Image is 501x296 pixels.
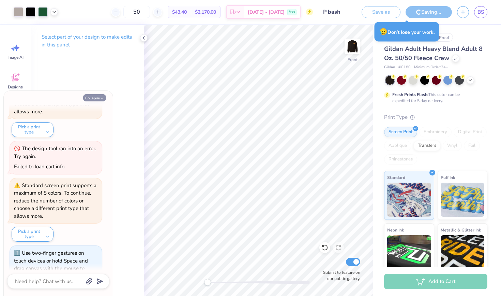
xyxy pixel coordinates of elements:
[477,8,484,16] span: BS
[7,55,24,60] span: Image AI
[441,183,485,217] img: Puff Ink
[387,183,431,217] img: Standard
[348,57,358,63] div: Front
[379,27,388,36] span: 😥
[454,127,487,137] div: Digital Print
[384,154,417,165] div: Rhinestones
[195,9,216,16] span: $2,170.00
[384,127,417,137] div: Screen Print
[441,174,455,181] span: Puff Ink
[42,33,133,49] p: Select part of your design to make edits in this panel
[12,227,54,242] button: Pick a print type
[14,145,96,160] div: The design tool ran into an error. Try again.
[384,141,411,151] div: Applique
[392,91,476,104] div: This color can be expedited for 5 day delivery.
[419,127,452,137] div: Embroidery
[319,269,360,282] label: Submit to feature on our public gallery.
[474,6,487,18] a: BS
[387,226,404,234] span: Neon Ink
[14,163,64,170] div: Failed to load cart info
[384,113,487,121] div: Print Type
[8,84,23,90] span: Designs
[384,45,483,62] span: Gildan Adult Heavy Blend Adult 8 Oz. 50/50 Fleece Crew
[12,122,54,137] button: Pick a print type
[387,174,405,181] span: Standard
[346,40,359,53] img: Front
[204,279,211,286] div: Accessibility label
[123,6,150,18] input: – –
[384,65,395,70] span: Gildan
[14,77,96,115] div: Standard screen print supports a maximum of 8 colors. To continue, reduce the number of colors or...
[14,250,88,280] div: Use two-finger gestures on touch devices or hold Space and drag canvas with the mouse to move the...
[387,235,431,269] img: Neon Ink
[392,92,428,97] strong: Fresh Prints Flash:
[464,141,480,151] div: Foil
[413,141,441,151] div: Transfers
[248,9,285,16] span: [DATE] - [DATE]
[14,182,96,220] div: Standard screen print supports a maximum of 8 colors. To continue, reduce the number of colors or...
[398,65,411,70] span: # G180
[443,141,462,151] div: Vinyl
[441,226,481,234] span: Metallic & Glitter Ink
[289,10,295,14] span: Free
[83,94,106,101] button: Collapse
[172,9,187,16] span: $43.40
[318,5,351,19] input: Untitled Design
[414,65,448,70] span: Minimum Order: 24 +
[375,22,439,42] div: Don’t lose your work.
[441,235,485,269] img: Metallic & Glitter Ink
